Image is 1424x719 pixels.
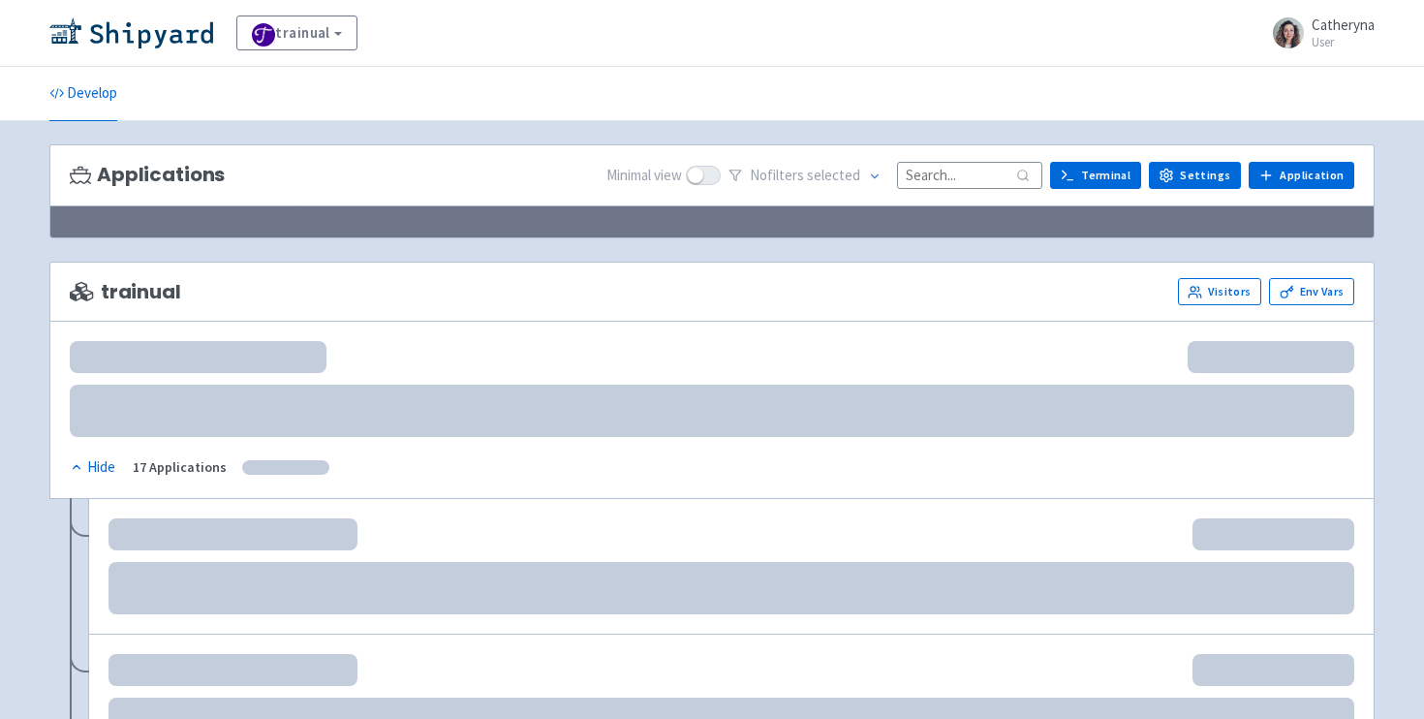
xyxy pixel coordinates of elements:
[1050,162,1141,189] a: Terminal
[1178,278,1261,305] a: Visitors
[236,16,357,50] a: trainual
[897,162,1042,188] input: Search...
[1249,162,1354,189] a: Application
[70,164,225,186] h3: Applications
[1312,36,1375,48] small: User
[606,165,682,187] span: Minimal view
[49,67,117,121] a: Develop
[70,281,181,303] span: trainual
[70,456,115,479] div: Hide
[1261,17,1375,48] a: Catheryna User
[70,456,117,479] button: Hide
[750,165,860,187] span: No filter s
[49,17,213,48] img: Shipyard logo
[807,166,860,184] span: selected
[1269,278,1354,305] a: Env Vars
[1312,16,1375,34] span: Catheryna
[133,456,227,479] div: 17 Applications
[1149,162,1241,189] a: Settings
